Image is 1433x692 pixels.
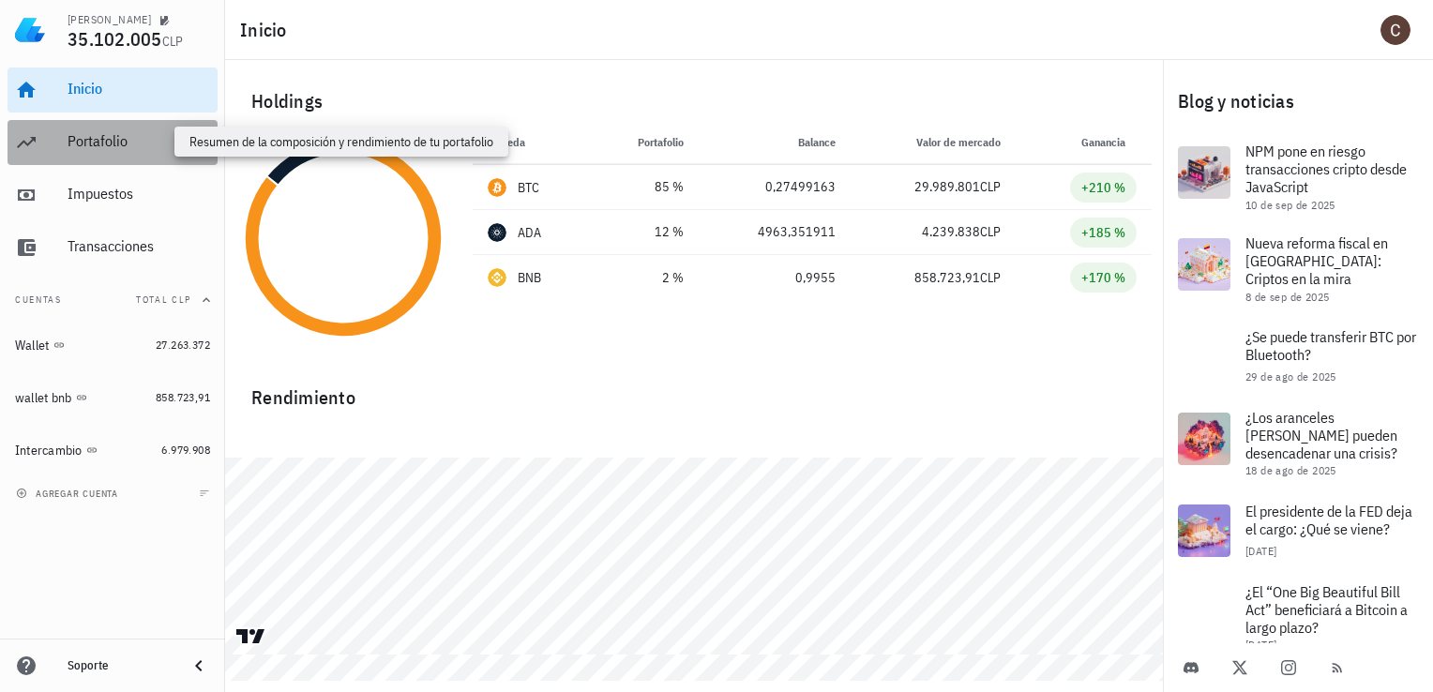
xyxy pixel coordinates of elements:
[1081,135,1137,149] span: Ganancia
[518,178,540,197] div: BTC
[8,173,218,218] a: Impuestos
[11,484,127,503] button: agregar cuenta
[162,33,184,50] span: CLP
[136,293,191,306] span: Total CLP
[592,120,699,165] th: Portafolio
[714,268,836,288] div: 0,9955
[68,185,210,203] div: Impuestos
[1163,489,1433,572] a: El presidente de la FED deja el cargo: ¿Qué se viene? [DATE]
[518,268,542,287] div: BNB
[234,627,267,645] a: Charting by TradingView
[914,269,980,286] span: 858.723,91
[699,120,851,165] th: Balance
[607,268,684,288] div: 2 %
[15,338,50,354] div: Wallet
[1081,223,1125,242] div: +185 %
[68,658,173,673] div: Soporte
[1163,223,1433,315] a: Nueva reforma fiscal en [GEOGRAPHIC_DATA]: Criptos en la mira 8 de sep de 2025
[1081,268,1125,287] div: +170 %
[68,237,210,255] div: Transacciones
[1245,408,1397,462] span: ¿Los aranceles [PERSON_NAME] pueden desencadenar una crisis?
[1245,463,1336,477] span: 18 de ago de 2025
[714,222,836,242] div: 4963,351911
[8,375,218,420] a: wallet bnb 858.723,91
[518,223,542,242] div: ADA
[240,15,294,45] h1: Inicio
[488,223,506,242] div: ADA-icon
[607,177,684,197] div: 85 %
[1245,198,1335,212] span: 10 de sep de 2025
[68,26,162,52] span: 35.102.005
[8,428,218,473] a: Intercambio 6.979.908
[8,225,218,270] a: Transacciones
[607,222,684,242] div: 12 %
[236,71,1152,131] div: Holdings
[15,15,45,45] img: LedgiFi
[68,80,210,98] div: Inicio
[1245,327,1416,364] span: ¿Se puede transferir BTC por Bluetooth?
[8,120,218,165] a: Portafolio
[1163,572,1433,664] a: ¿El “One Big Beautiful Bill Act” beneficiará a Bitcoin a largo plazo? [DATE]
[914,178,980,195] span: 29.989.801
[1245,290,1329,304] span: 8 de sep de 2025
[20,488,118,500] span: agregar cuenta
[1245,544,1276,558] span: [DATE]
[1163,398,1433,489] a: ¿Los aranceles [PERSON_NAME] pueden desencadenar una crisis? 18 de ago de 2025
[68,132,210,150] div: Portafolio
[488,268,506,287] div: BNB-icon
[15,443,83,459] div: Intercambio
[714,177,836,197] div: 0,27499163
[1163,131,1433,223] a: NPM pone en riesgo transacciones cripto desde JavaScript 10 de sep de 2025
[1163,71,1433,131] div: Blog y noticias
[1245,233,1388,288] span: Nueva reforma fiscal en [GEOGRAPHIC_DATA]: Criptos en la mira
[1163,315,1433,398] a: ¿Se puede transferir BTC por Bluetooth? 29 de ago de 2025
[473,120,592,165] th: Moneda
[236,368,1152,413] div: Rendimiento
[1081,178,1125,197] div: +210 %
[8,323,218,368] a: Wallet 27.263.372
[851,120,1015,165] th: Valor de mercado
[1245,369,1336,384] span: 29 de ago de 2025
[8,278,218,323] button: CuentasTotal CLP
[980,178,1001,195] span: CLP
[156,390,210,404] span: 858.723,91
[922,223,980,240] span: 4.239.838
[488,178,506,197] div: BTC-icon
[1245,582,1408,637] span: ¿El “One Big Beautiful Bill Act” beneficiará a Bitcoin a largo plazo?
[15,390,72,406] div: wallet bnb
[68,12,151,27] div: [PERSON_NAME]
[980,223,1001,240] span: CLP
[980,269,1001,286] span: CLP
[161,443,210,457] span: 6.979.908
[1380,15,1410,45] div: avatar
[8,68,218,113] a: Inicio
[1245,502,1412,538] span: El presidente de la FED deja el cargo: ¿Qué se viene?
[1245,142,1407,196] span: NPM pone en riesgo transacciones cripto desde JavaScript
[156,338,210,352] span: 27.263.372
